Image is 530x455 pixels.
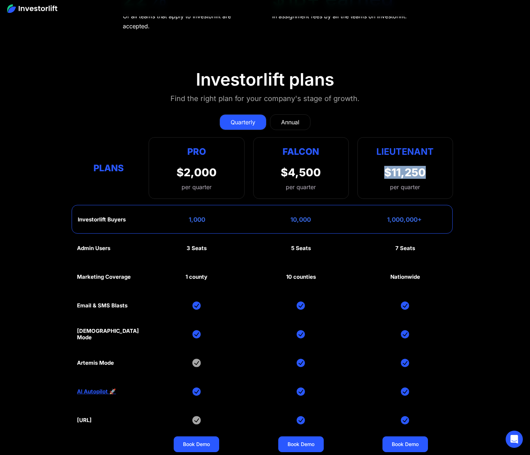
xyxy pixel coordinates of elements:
div: Pro [177,145,217,159]
div: Plans [77,161,140,175]
div: Admin Users [77,245,110,252]
div: 3 Seats [187,245,207,252]
div: Quarterly [231,118,255,126]
div: [DEMOGRAPHIC_DATA] Mode [77,328,140,341]
a: Book Demo [278,436,324,452]
div: per quarter [286,183,316,191]
div: 7 Seats [395,245,415,252]
div: Of all teams that apply to Investorlift are accepted. [123,11,259,31]
div: per quarter [177,183,217,191]
div: $11,250 [384,166,426,179]
div: [URL] [77,417,92,423]
div: Nationwide [390,274,420,280]
div: Annual [281,118,299,126]
a: Book Demo [174,436,219,452]
div: Investorlift plans [196,69,334,90]
div: 10 counties [286,274,316,280]
div: Open Intercom Messenger [506,431,523,448]
div: 5 Seats [291,245,311,252]
div: 10,000 [290,216,311,223]
div: Investorlift Buyers [78,216,126,223]
div: 1 county [185,274,207,280]
div: $2,000 [177,166,217,179]
div: Falcon [283,145,319,159]
div: Marketing Coverage [77,274,131,280]
div: 1,000 [189,216,205,223]
div: $4,500 [281,166,321,179]
div: 1,000,000+ [387,216,422,223]
strong: Lieutenant [376,146,434,157]
a: Book Demo [382,436,428,452]
div: Find the right plan for your company's stage of growth. [170,93,360,104]
div: per quarter [390,183,420,191]
div: Email & SMS Blasts [77,302,127,309]
div: Artemis Mode [77,360,114,366]
a: AI Autopilot 🚀 [77,388,116,395]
